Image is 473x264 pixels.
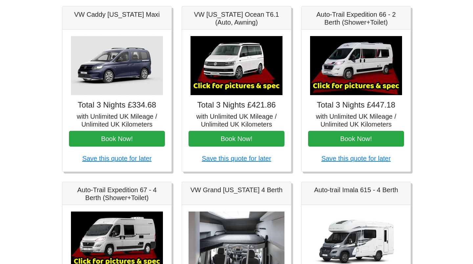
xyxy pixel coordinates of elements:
[82,155,151,162] a: Save this quote for later
[191,36,282,95] img: VW California Ocean T6.1 (Auto, Awning)
[69,112,165,128] h5: with Unlimited UK Mileage / Unlimited UK Kilometers
[308,131,404,147] button: Book Now!
[308,112,404,128] h5: with Unlimited UK Mileage / Unlimited UK Kilometers
[189,112,284,128] h5: with Unlimited UK Mileage / Unlimited UK Kilometers
[308,10,404,26] h5: Auto-Trail Expedition 66 - 2 Berth (Shower+Toilet)
[202,155,271,162] a: Save this quote for later
[308,100,404,110] h4: Total 3 Nights £447.18
[189,10,284,26] h5: VW [US_STATE] Ocean T6.1 (Auto, Awning)
[69,10,165,18] h5: VW Caddy [US_STATE] Maxi
[310,36,402,95] img: Auto-Trail Expedition 66 - 2 Berth (Shower+Toilet)
[69,100,165,110] h4: Total 3 Nights £334.68
[189,100,284,110] h4: Total 3 Nights £421.86
[189,131,284,147] button: Book Now!
[189,186,284,194] h5: VW Grand [US_STATE] 4 Berth
[71,36,163,95] img: VW Caddy California Maxi
[308,186,404,194] h5: Auto-trail Imala 615 - 4 Berth
[69,131,165,147] button: Book Now!
[321,155,391,162] a: Save this quote for later
[69,186,165,202] h5: Auto-Trail Expedition 67 - 4 Berth (Shower+Toilet)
